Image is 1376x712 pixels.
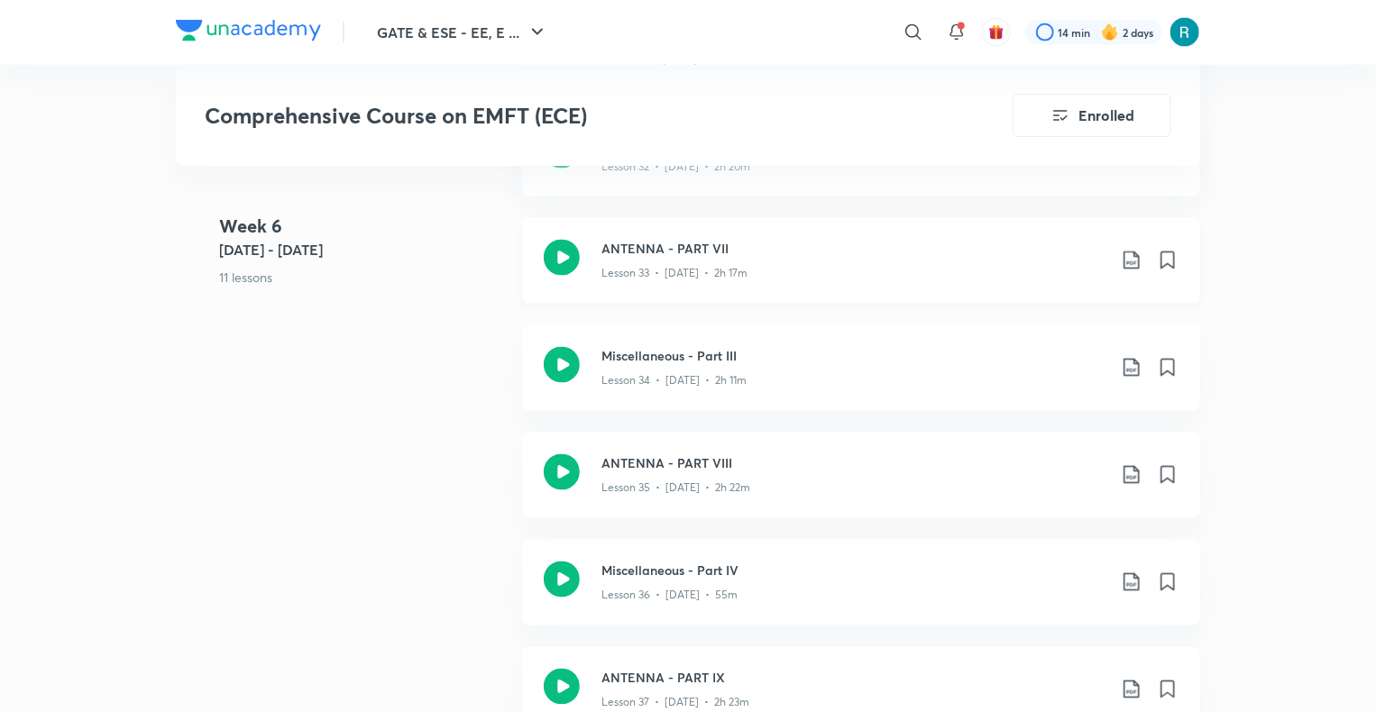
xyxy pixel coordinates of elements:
h3: ANTENNA - PART IX [601,669,1106,688]
a: ANTENNA - PART VIILesson 33 • [DATE] • 2h 17m [522,218,1200,325]
p: Lesson 32 • [DATE] • 2h 20m [601,159,750,175]
h3: Miscellaneous - Part III [601,347,1106,366]
p: Lesson 34 • [DATE] • 2h 11m [601,373,747,389]
p: Lesson 33 • [DATE] • 2h 17m [601,266,748,282]
p: Lesson 36 • [DATE] • 55m [601,588,738,604]
p: Lesson 35 • [DATE] • 2h 22m [601,480,750,497]
h4: Week 6 [219,212,508,239]
h3: ANTENNA - PART VII [601,240,1106,259]
img: Company Logo [176,20,321,41]
a: ANTENNA - PART VIIILesson 35 • [DATE] • 2h 22m [522,433,1200,540]
a: Miscellaneous - Part IIILesson 34 • [DATE] • 2h 11m [522,325,1200,433]
a: Company Logo [176,20,321,46]
h3: Miscellaneous - Part IV [601,561,1106,580]
img: avatar [988,24,1004,41]
a: Miscellaneous - Part IVLesson 36 • [DATE] • 55m [522,540,1200,647]
button: Enrolled [1013,94,1171,137]
p: 11 lessons [219,268,508,287]
h3: ANTENNA - PART VIII [601,454,1106,473]
h3: Comprehensive Course on EMFT (ECE) [205,103,911,129]
button: avatar [982,18,1011,47]
img: streak [1101,23,1119,41]
p: Lesson 37 • [DATE] • 2h 23m [601,695,749,711]
button: GATE & ESE - EE, E ... [366,14,559,50]
img: AaDeeTri [1170,17,1200,48]
h5: [DATE] - [DATE] [219,239,508,260]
